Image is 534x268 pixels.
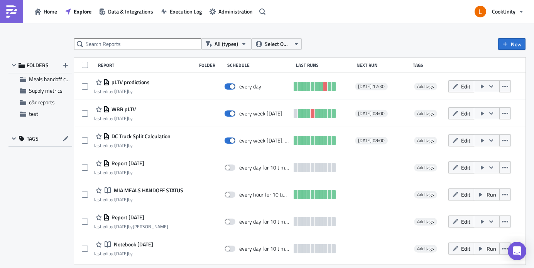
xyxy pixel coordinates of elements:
[511,40,522,48] span: New
[112,241,153,248] span: Notebook 2025-07-31
[218,7,253,15] span: Administration
[110,214,144,221] span: Report 2025-07-31
[61,5,95,17] button: Explore
[108,7,153,15] span: Data & Integrations
[74,7,91,15] span: Explore
[470,3,528,20] button: CookUnity
[252,38,302,50] button: Select Owner
[461,217,470,226] span: Edit
[265,40,291,48] span: Select Owner
[417,245,434,252] span: Add tags
[358,137,385,144] span: [DATE] 08:00
[157,5,206,17] button: Execution Log
[94,115,136,121] div: last edited by
[487,190,496,198] span: Run
[358,110,385,117] span: [DATE] 08:00
[508,242,526,260] div: Open Intercom Messenger
[448,107,474,119] button: Edit
[448,161,474,173] button: Edit
[461,244,470,253] span: Edit
[115,142,128,149] time: 2025-09-29T12:10:46Z
[110,79,150,86] span: pLTV predictions
[296,62,353,68] div: Last Runs
[239,83,261,90] div: every day
[110,133,171,140] span: DC Truck Split Calculation
[115,196,128,203] time: 2025-08-01T20:30:12Z
[239,191,290,198] div: every hour for 10 times
[227,62,292,68] div: Schedule
[215,40,238,48] span: All (types)
[29,75,110,83] span: Meals handoff checkpoint by stores
[461,163,470,171] span: Edit
[414,137,437,144] span: Add tags
[239,245,290,252] div: every day for 10 times
[474,188,500,200] button: Run
[461,82,470,90] span: Edit
[414,245,437,253] span: Add tags
[44,7,57,15] span: Home
[170,7,202,15] span: Execution Log
[461,109,470,117] span: Edit
[498,38,526,50] button: New
[239,137,290,144] div: every week on Wednesday, Thursday, Friday, Saturday, Sunday
[414,83,437,90] span: Add tags
[94,251,153,256] div: last edited by
[29,98,55,106] span: c&r reports
[417,218,434,225] span: Add tags
[98,62,195,68] div: Report
[413,62,445,68] div: Tags
[94,170,144,175] div: last edited by
[115,88,128,95] time: 2025-09-23T14:20:54Z
[487,244,496,253] span: Run
[95,5,157,17] button: Data & Integrations
[239,164,290,171] div: every day for 10 times
[448,134,474,146] button: Edit
[94,197,183,202] div: last edited by
[94,142,171,148] div: last edited by
[414,110,437,117] span: Add tags
[27,62,49,69] span: FOLDERS
[199,62,223,68] div: Folder
[474,5,487,18] img: Avatar
[461,136,470,144] span: Edit
[492,7,515,15] span: CookUnity
[201,38,252,50] button: All (types)
[112,187,183,194] span: MIA MEALS HANDOFF STATUS
[5,5,18,18] img: PushMetrics
[110,160,144,167] span: Report 2025-09-08
[115,223,128,230] time: 2025-07-31T20:31:22Z
[461,190,470,198] span: Edit
[414,218,437,226] span: Add tags
[115,115,128,122] time: 2025-09-30T12:12:22Z
[206,5,257,17] button: Administration
[357,62,409,68] div: Next Run
[29,110,38,118] span: test
[31,5,61,17] button: Home
[29,87,63,95] span: Supply metrics
[115,250,128,257] time: 2025-07-31T20:28:08Z
[27,135,39,142] span: TAGS
[414,191,437,198] span: Add tags
[417,191,434,198] span: Add tags
[417,110,434,117] span: Add tags
[417,137,434,144] span: Add tags
[414,164,437,171] span: Add tags
[94,88,150,94] div: last edited by
[474,243,500,254] button: Run
[110,106,136,113] span: WBR pLTV
[448,188,474,200] button: Edit
[417,164,434,171] span: Add tags
[115,169,128,176] time: 2025-09-08T12:30:36Z
[94,224,168,229] div: last edited by [PERSON_NAME]
[74,38,201,50] input: Search Reports
[448,243,474,254] button: Edit
[358,83,385,90] span: [DATE] 12:30
[239,110,282,117] div: every week on Tuesday
[239,218,290,225] div: every day for 10 times
[448,215,474,227] button: Edit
